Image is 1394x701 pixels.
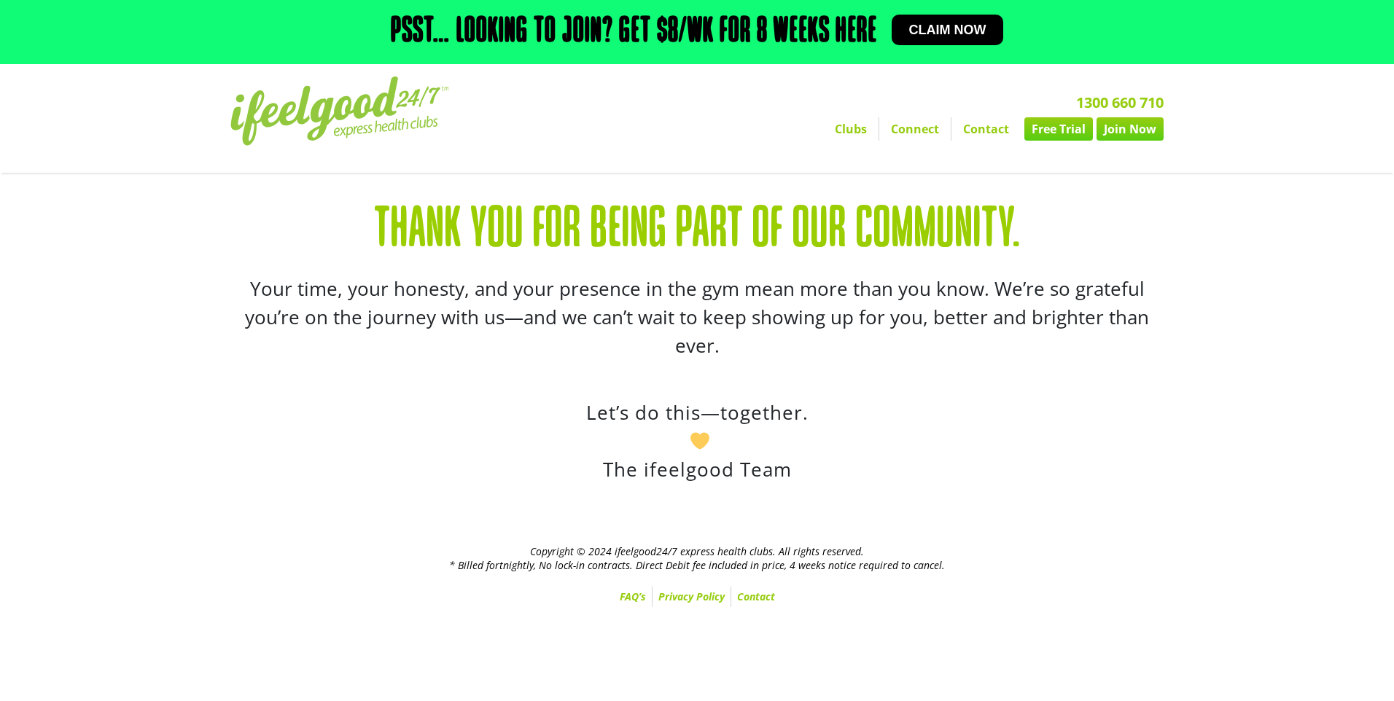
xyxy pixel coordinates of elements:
[223,202,1171,260] h1: Thank you for being part of our community.
[614,587,652,607] a: FAQ’s
[391,15,877,50] h2: Psst… Looking to join? Get $8/wk for 8 weeks here
[1076,93,1164,112] a: 1300 660 710
[879,117,951,141] a: Connect
[1097,117,1164,141] a: Join Now
[245,275,1149,359] span: Your time, your honesty, and your presence in the gym mean more than you know. We’re so grateful ...
[653,587,731,607] a: Privacy Policy
[823,117,879,141] a: Clubs
[586,399,809,426] b: Let’s do this—together.
[230,545,1164,571] h2: Copyright © 2024 ifeelgood24/7 express health clubs. All rights reserved. * Billed fortnightly, N...
[951,117,1021,141] a: Contact
[690,431,709,450] img: 💛
[892,15,1004,45] a: Claim now
[230,587,1164,607] nav: Menu
[1024,117,1093,141] a: Free Trial
[909,23,986,36] span: Claim now
[603,456,792,482] b: The ifeelgood Team
[562,117,1164,141] nav: Menu
[731,587,781,607] a: Contact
